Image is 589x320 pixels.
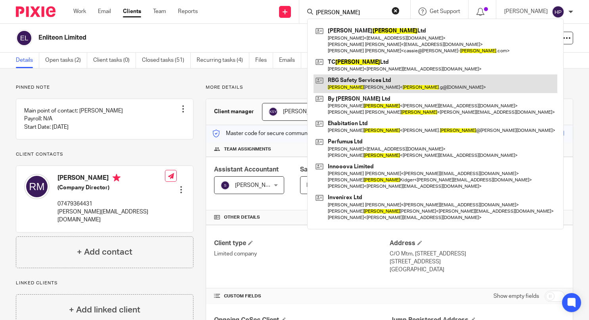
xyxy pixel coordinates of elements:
a: Closed tasks (51) [142,53,191,68]
h3: Client manager [214,108,254,116]
img: svg%3E [24,174,50,199]
h4: [PERSON_NAME] [57,174,165,184]
button: Clear [392,7,400,15]
a: Details [16,53,39,68]
a: Team [153,8,166,15]
h4: Client type [214,239,389,248]
h4: + Add linked client [69,304,140,316]
label: Show empty fields [493,292,539,300]
img: svg%3E [268,107,278,116]
p: Limited company [214,250,389,258]
h5: (Company Director) [57,184,165,192]
a: Recurring tasks (4) [197,53,249,68]
p: Pinned note [16,84,193,91]
img: Pixie [16,6,55,17]
a: Reports [178,8,198,15]
p: Linked clients [16,280,193,286]
input: Search [315,10,386,17]
span: Team assignments [224,146,271,152]
p: C/O Mtm, [STREET_ADDRESS] [390,250,565,258]
a: Work [73,8,86,15]
a: Open tasks (2) [45,53,87,68]
span: Other details [224,214,260,221]
p: [PERSON_NAME] [504,8,548,15]
img: svg%3E [16,30,33,46]
p: [GEOGRAPHIC_DATA] [390,266,565,274]
span: Get Support [430,9,460,14]
img: svg%3E [220,181,230,190]
span: [PERSON_NAME] S [235,183,283,188]
h4: Address [390,239,565,248]
h4: CUSTOM FIELDS [214,293,389,299]
a: Email [98,8,111,15]
a: Files [255,53,273,68]
i: Primary [113,174,120,182]
p: Client contacts [16,151,193,158]
span: Not selected [306,183,338,188]
span: Assistant Accountant [214,166,279,173]
h4: + Add contact [77,246,132,258]
p: 07479364431 [57,200,165,208]
a: Clients [123,8,141,15]
span: [PERSON_NAME] [283,109,327,114]
p: Master code for secure communications and files [212,130,349,137]
p: [STREET_ADDRESS] [390,258,565,266]
a: Client tasks (0) [93,53,136,68]
h2: Enliteon Limited [38,34,380,42]
span: Sales Person [300,166,339,173]
p: More details [206,84,573,91]
a: Emails [279,53,301,68]
p: [PERSON_NAME][EMAIL_ADDRESS][DOMAIN_NAME] [57,208,165,224]
img: svg%3E [552,6,564,18]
